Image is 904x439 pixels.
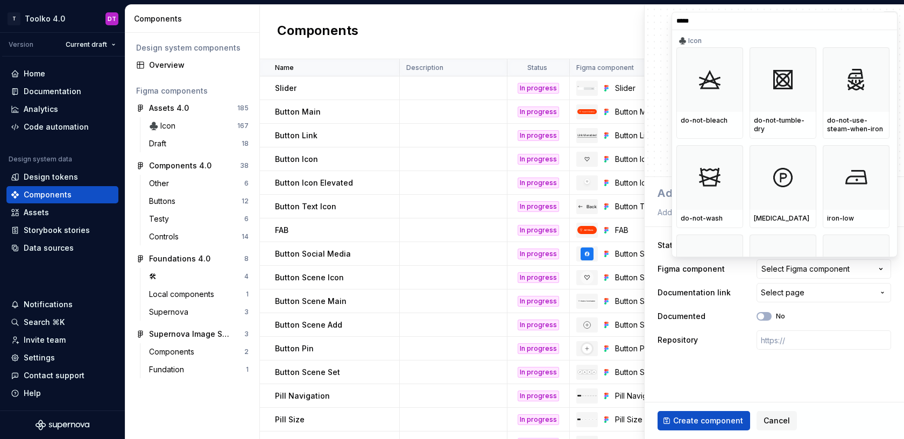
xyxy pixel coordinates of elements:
[681,214,739,223] div: do-not-wash
[827,214,885,223] div: iron-low
[681,116,739,125] div: do-not-bleach
[676,30,889,47] div: ♣️ Icon
[827,116,885,133] div: do-not-use-steam-when-iron
[754,214,812,223] div: [MEDICAL_DATA]
[754,116,812,133] div: do-not-tumble-dry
